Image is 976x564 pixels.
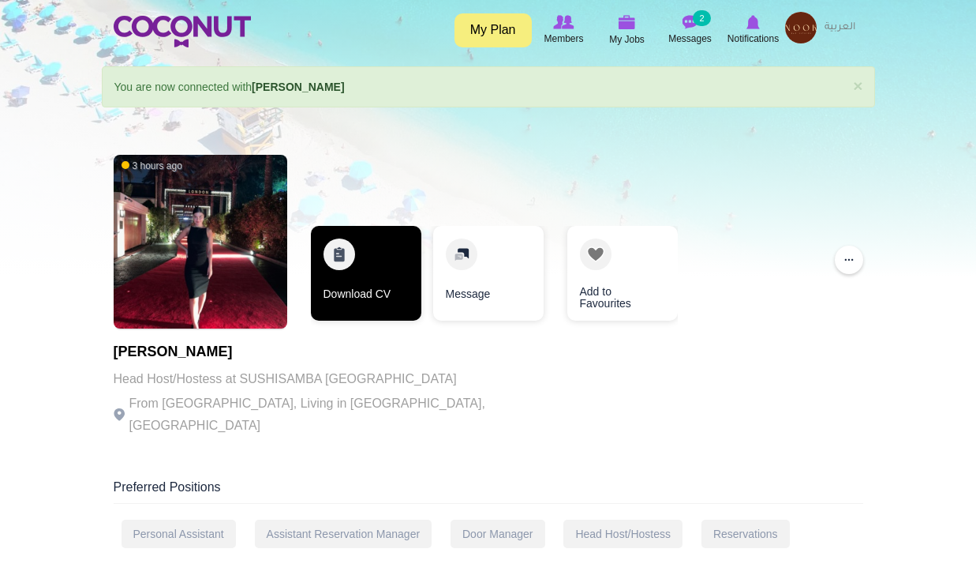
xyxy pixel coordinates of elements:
[746,15,760,29] img: Notifications
[853,77,862,94] a: ×
[553,15,574,29] img: Browse Members
[311,226,421,329] div: 1 / 3
[102,66,875,107] div: You are now connected with
[122,160,182,173] span: 3 hours ago
[682,15,698,29] img: Messages
[252,81,344,93] a: [PERSON_NAME]
[114,16,251,47] img: Home
[255,520,432,548] div: Assistant Reservation Manager
[433,226,544,329] div: 2 / 3
[567,226,678,321] a: Add to Favourites
[701,520,790,548] div: Reservations
[668,31,712,47] span: Messages
[114,368,548,390] p: Head Host/Hostess at SUSHISAMBA [GEOGRAPHIC_DATA]
[122,520,236,548] div: Personal Assistant
[659,12,722,48] a: Messages Messages 2
[619,15,636,29] img: My Jobs
[722,12,785,48] a: Notifications Notifications
[114,479,863,504] div: Preferred Positions
[114,344,548,360] h1: [PERSON_NAME]
[609,32,645,47] span: My Jobs
[533,12,596,48] a: Browse Members Members
[451,520,545,548] div: Door Manager
[727,31,779,47] span: Notifications
[817,12,863,43] a: العربية
[114,393,548,437] p: From [GEOGRAPHIC_DATA], Living in [GEOGRAPHIC_DATA], [GEOGRAPHIC_DATA]
[454,13,532,47] a: My Plan
[693,10,710,26] small: 2
[835,246,863,274] button: ...
[596,12,659,49] a: My Jobs My Jobs
[311,226,421,321] a: Download CV
[563,520,682,548] div: Head Host/Hostess
[433,226,544,321] a: Message
[555,226,666,329] div: 3 / 3
[544,31,583,47] span: Members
